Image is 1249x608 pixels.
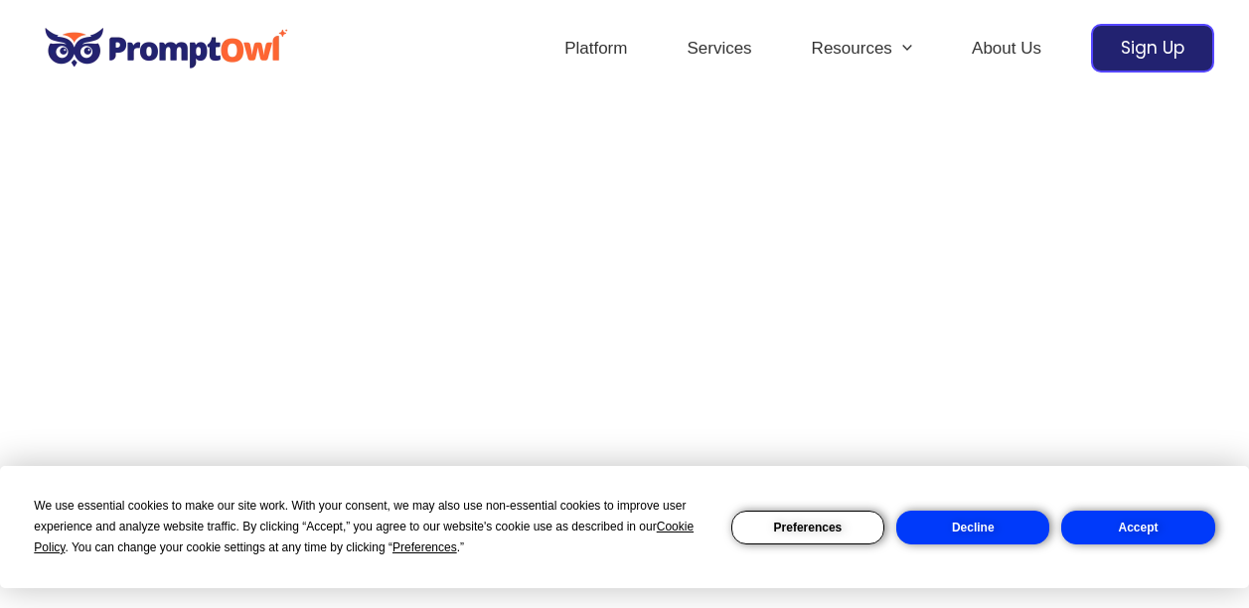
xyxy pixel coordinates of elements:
[896,511,1049,544] button: Decline
[34,496,706,558] div: We use essential cookies to make our site work. With your consent, we may also use non-essential ...
[535,14,1071,83] nav: Site Navigation: Header
[1061,511,1214,544] button: Accept
[1091,24,1214,73] a: Sign Up
[392,540,457,554] span: Preferences
[535,14,657,83] a: Platform
[657,14,781,83] a: Services
[942,14,1071,83] a: About Us
[731,511,884,544] button: Preferences
[892,14,912,83] span: Menu Toggle
[35,14,298,82] img: promptowl.ai logo
[782,14,942,83] a: ResourcesMenu Toggle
